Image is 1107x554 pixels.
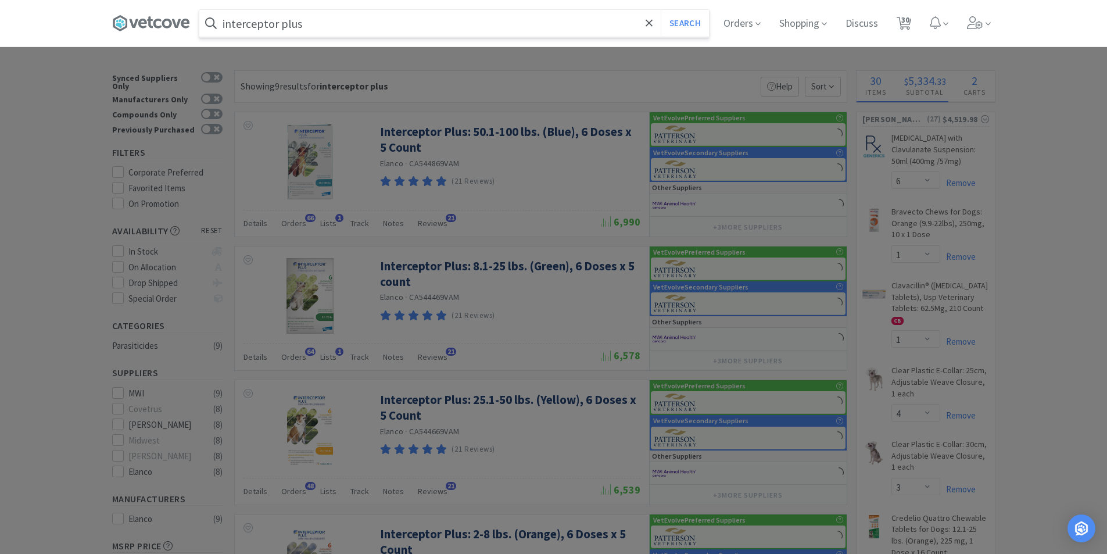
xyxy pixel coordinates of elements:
a: 30 [892,20,916,30]
input: Search by item, sku, manufacturer, ingredient, size... [199,10,709,37]
button: Search [661,10,709,37]
div: Open Intercom Messenger [1067,514,1095,542]
a: Discuss [841,19,883,29]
